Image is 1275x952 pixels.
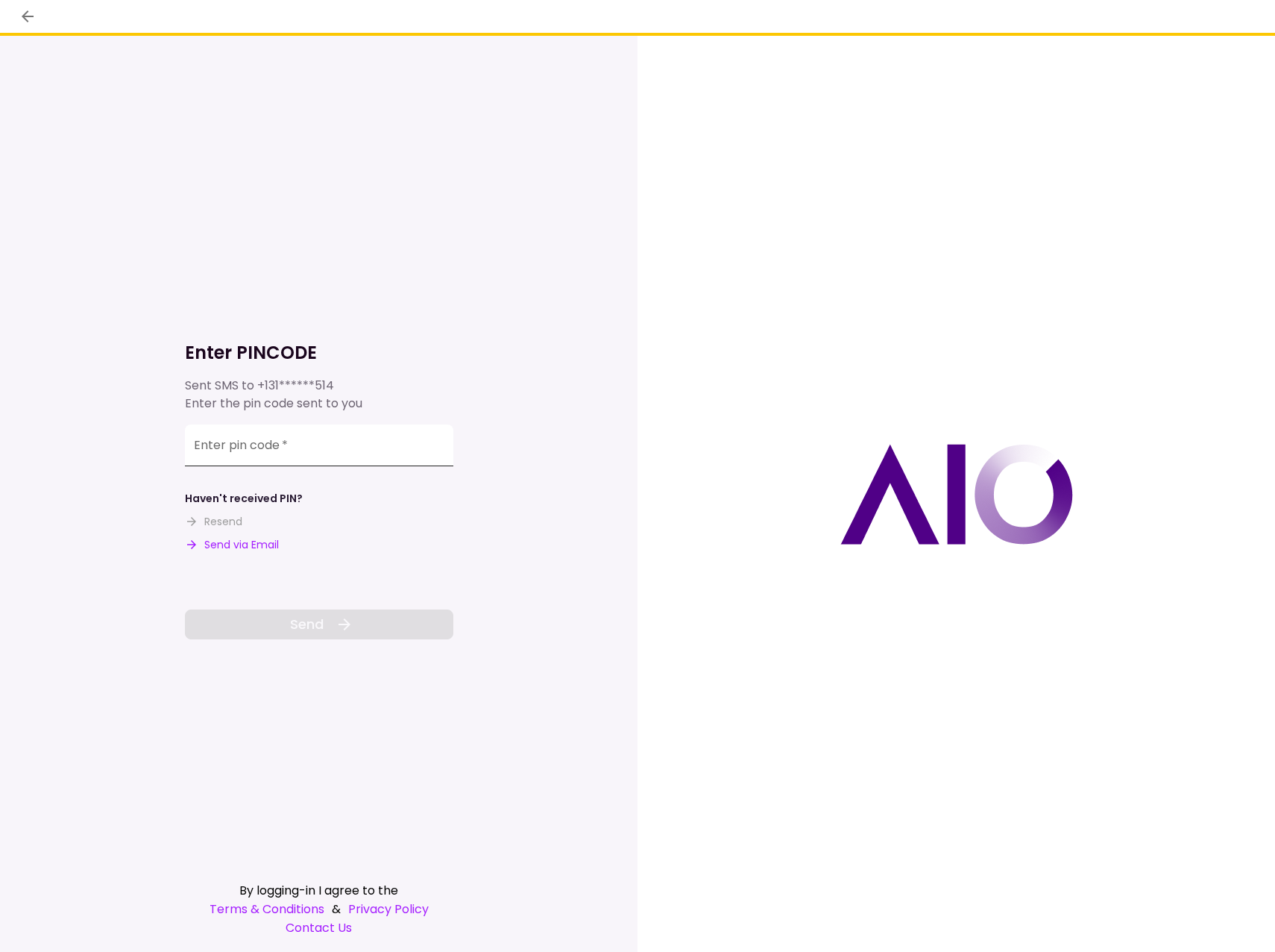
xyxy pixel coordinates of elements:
[185,514,242,530] button: Resend
[210,900,324,918] a: Terms & Conditions
[185,491,303,507] div: Haven't received PIN?
[185,881,453,900] div: By logging-in I agree to the
[15,4,40,29] button: back
[348,900,429,918] a: Privacy Policy
[290,614,324,634] span: Send
[185,918,453,937] a: Contact Us
[185,377,453,413] div: Sent SMS to Enter the pin code sent to you
[185,900,453,918] div: &
[185,610,453,639] button: Send
[185,537,279,553] button: Send via Email
[185,341,453,365] h1: Enter PINCODE
[840,444,1073,545] img: AIO logo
